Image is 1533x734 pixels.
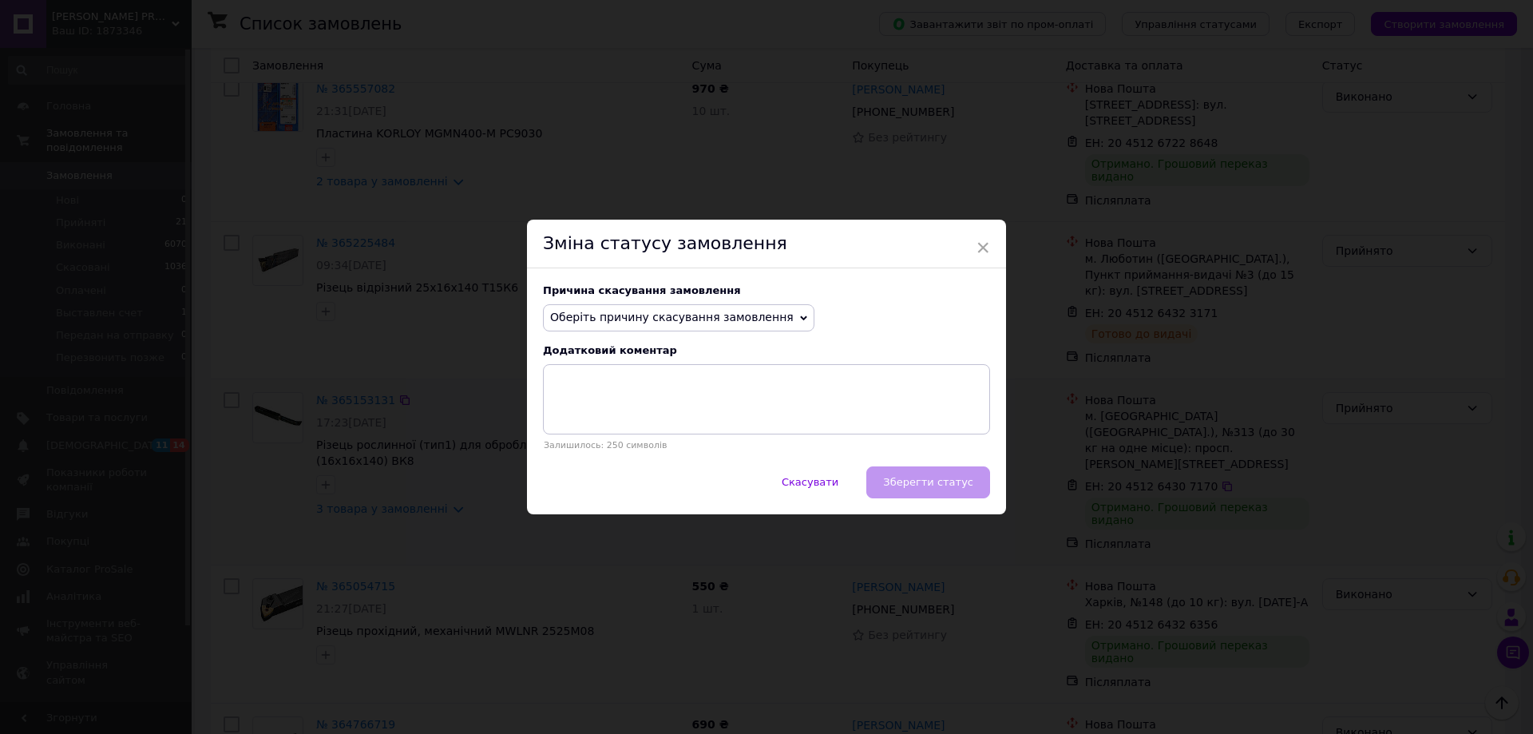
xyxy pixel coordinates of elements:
span: Скасувати [782,476,838,488]
div: Додатковий коментар [543,344,990,356]
div: Причина скасування замовлення [543,284,990,296]
span: × [976,234,990,261]
span: Оберіть причину скасування замовлення [550,311,794,323]
div: Зміна статусу замовлення [527,220,1006,268]
button: Скасувати [765,466,855,498]
p: Залишилось: 250 символів [543,440,990,450]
